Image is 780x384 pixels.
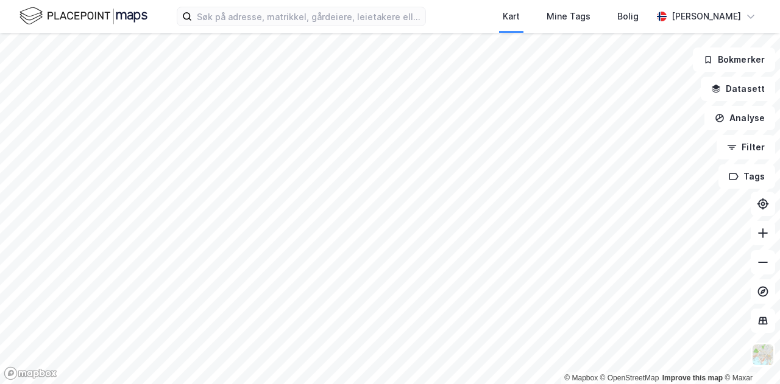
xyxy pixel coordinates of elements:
[719,326,780,384] iframe: Chat Widget
[503,9,520,24] div: Kart
[704,106,775,130] button: Analyse
[617,9,639,24] div: Bolig
[192,7,425,26] input: Søk på adresse, matrikkel, gårdeiere, leietakere eller personer
[693,47,775,72] button: Bokmerker
[4,366,57,380] a: Mapbox homepage
[662,374,723,382] a: Improve this map
[600,374,659,382] a: OpenStreetMap
[672,9,741,24] div: [PERSON_NAME]
[717,135,775,159] button: Filter
[19,5,147,27] img: logo.f888ab2527a4732fd821a326f86c7f29.svg
[564,374,598,382] a: Mapbox
[718,164,775,189] button: Tags
[701,77,775,101] button: Datasett
[547,9,590,24] div: Mine Tags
